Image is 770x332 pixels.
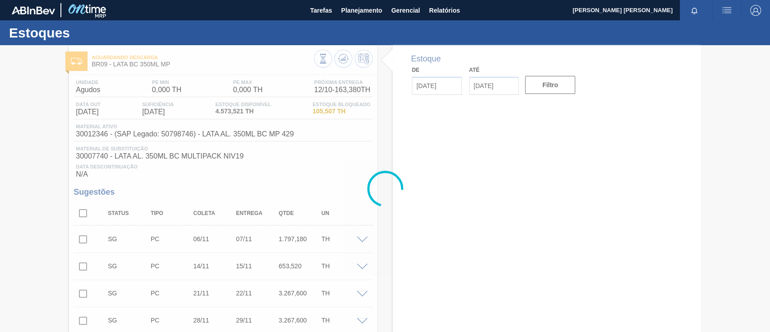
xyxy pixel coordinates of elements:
span: Gerencial [391,5,420,16]
span: Tarefas [310,5,332,16]
img: TNhmsLtSVTkK8tSr43FrP2fwEKptu5GPRR3wAAAABJRU5ErkJggg== [12,6,55,14]
img: Logout [750,5,761,16]
span: Planejamento [341,5,382,16]
span: Relatórios [429,5,460,16]
h1: Estoques [9,28,169,38]
img: userActions [721,5,732,16]
button: Notificações [680,4,709,17]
